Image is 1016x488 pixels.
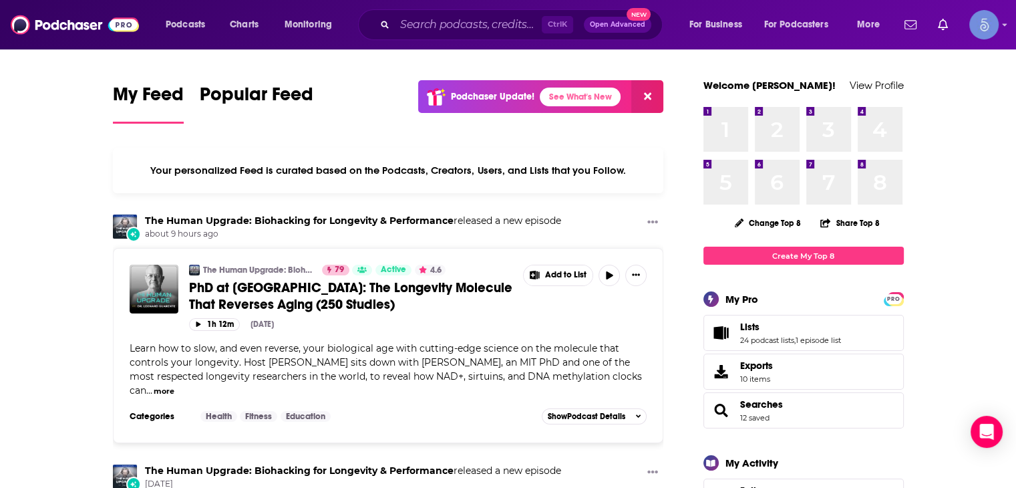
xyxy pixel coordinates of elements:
[727,215,810,231] button: Change Top 8
[703,79,836,92] a: Welcome [PERSON_NAME]!
[145,465,454,477] a: The Human Upgrade: Biohacking for Longevity & Performance
[113,148,664,193] div: Your personalized Feed is curated based on the Podcasts, Creators, Users, and Lists that you Follow.
[548,412,625,421] span: Show Podcast Details
[250,320,274,329] div: [DATE]
[642,465,663,481] button: Show More Button
[415,265,446,275] button: 4.6
[584,17,651,33] button: Open AdvancedNew
[848,14,896,35] button: open menu
[542,408,647,424] button: ShowPodcast Details
[545,270,586,280] span: Add to List
[221,14,267,35] a: Charts
[740,336,794,345] a: 24 podcast lists
[156,14,222,35] button: open menu
[189,318,240,331] button: 1h 12m
[189,279,512,313] span: PhD at [GEOGRAPHIC_DATA]: The Longevity Molecule That Reverses Aging (250 Studies)
[794,336,796,345] span: ,
[820,210,880,236] button: Share Top 8
[740,360,773,372] span: Exports
[281,411,331,422] a: Education
[725,457,778,469] div: My Activity
[371,9,675,40] div: Search podcasts, credits, & more...
[740,321,841,333] a: Lists
[969,10,999,39] button: Show profile menu
[200,83,313,114] span: Popular Feed
[146,384,152,396] span: ...
[740,321,759,333] span: Lists
[335,263,344,277] span: 79
[886,294,902,304] span: PRO
[969,10,999,39] img: User Profile
[703,392,904,429] span: Searches
[145,229,561,240] span: about 9 hours ago
[189,265,200,275] img: The Human Upgrade: Biohacking for Longevity & Performance
[850,79,904,92] a: View Profile
[708,362,735,381] span: Exports
[899,13,922,36] a: Show notifications dropdown
[689,15,742,34] span: For Business
[113,83,184,124] a: My Feed
[740,398,783,410] a: Searches
[542,16,573,33] span: Ctrl K
[886,293,902,303] a: PRO
[375,265,411,275] a: Active
[708,324,735,342] a: Lists
[381,263,406,277] span: Active
[395,14,542,35] input: Search podcasts, credits, & more...
[285,15,332,34] span: Monitoring
[703,354,904,390] a: Exports
[113,215,137,239] img: The Human Upgrade: Biohacking for Longevity & Performance
[130,265,178,314] img: PhD at MIT: The Longevity Molecule That Reverses Aging (250 Studies)
[203,265,313,275] a: The Human Upgrade: Biohacking for Longevity & Performance
[145,215,454,227] a: The Human Upgrade: Biohacking for Longevity & Performance
[275,14,349,35] button: open menu
[524,265,593,285] button: Show More Button
[200,83,313,124] a: Popular Feed
[971,416,1003,448] div: Open Intercom Messenger
[625,265,647,286] button: Show More Button
[708,401,735,420] a: Searches
[145,215,561,227] h3: released a new episode
[590,21,645,28] span: Open Advanced
[857,15,880,34] span: More
[189,279,514,313] a: PhD at [GEOGRAPHIC_DATA]: The Longevity Molecule That Reverses Aging (250 Studies)
[230,15,259,34] span: Charts
[451,91,534,102] p: Podchaser Update!
[740,413,770,422] a: 12 saved
[113,83,184,114] span: My Feed
[703,247,904,265] a: Create My Top 8
[642,215,663,231] button: Show More Button
[240,411,277,422] a: Fitness
[322,265,349,275] a: 79
[145,465,561,477] h3: released a new episode
[130,342,642,396] span: Learn how to slow, and even reverse, your biological age with cutting-edge science on the molecul...
[740,374,773,384] span: 10 items
[703,315,904,351] span: Lists
[725,293,758,306] div: My Pro
[154,386,174,397] button: more
[680,14,759,35] button: open menu
[126,227,141,241] div: New Episode
[969,10,999,39] span: Logged in as Spiral5-G1
[627,8,651,21] span: New
[166,15,205,34] span: Podcasts
[200,411,237,422] a: Health
[11,12,139,37] img: Podchaser - Follow, Share and Rate Podcasts
[764,15,828,34] span: For Podcasters
[796,336,841,345] a: 1 episode list
[130,411,190,422] h3: Categories
[755,14,848,35] button: open menu
[540,88,621,106] a: See What's New
[933,13,953,36] a: Show notifications dropdown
